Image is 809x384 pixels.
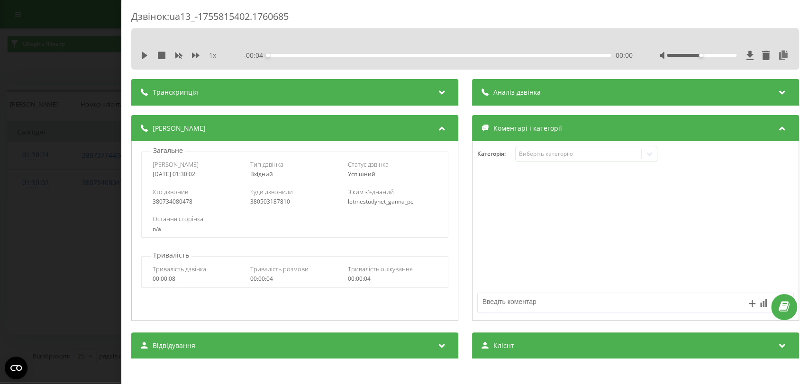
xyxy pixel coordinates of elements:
div: n/a [153,226,437,232]
span: - 00:04 [244,51,268,60]
div: 380503187810 [250,198,339,205]
p: Тривалість [151,250,191,260]
span: Тривалість розмови [250,265,309,273]
span: 00:00 [616,51,633,60]
div: Accessibility label [266,54,270,57]
span: Аналіз дзвінка [493,88,541,97]
div: Accessibility label [699,54,703,57]
span: [PERSON_NAME] [153,160,199,169]
span: З ким з'єднаний [348,188,394,196]
span: Відвідування [153,341,195,350]
div: 380734080478 [153,198,242,205]
span: 1 x [209,51,216,60]
div: [DATE] 01:30:02 [153,171,242,178]
div: Дзвінок : ua13_-1755815402.1760685 [131,10,799,28]
span: Транскрипція [153,88,198,97]
div: 00:00:04 [250,276,339,282]
span: Тривалість дзвінка [153,265,206,273]
div: letmestudynet_ganna_pc [348,198,437,205]
h4: Категорія : [477,151,515,157]
span: Статус дзвінка [348,160,389,169]
span: [PERSON_NAME] [153,124,206,133]
span: Коментарі і категорії [493,124,562,133]
span: Тип дзвінка [250,160,283,169]
button: Open CMP widget [5,357,27,379]
span: Куди дзвонили [250,188,293,196]
div: 00:00:08 [153,276,242,282]
span: Остання сторінка [153,214,203,223]
span: Тривалість очікування [348,265,413,273]
span: Хто дзвонив [153,188,188,196]
p: Загальне [151,146,185,155]
div: Виберіть категорію [519,150,637,158]
span: Вхідний [250,170,273,178]
div: 00:00:04 [348,276,437,282]
span: Успішний [348,170,375,178]
span: Клієнт [493,341,514,350]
